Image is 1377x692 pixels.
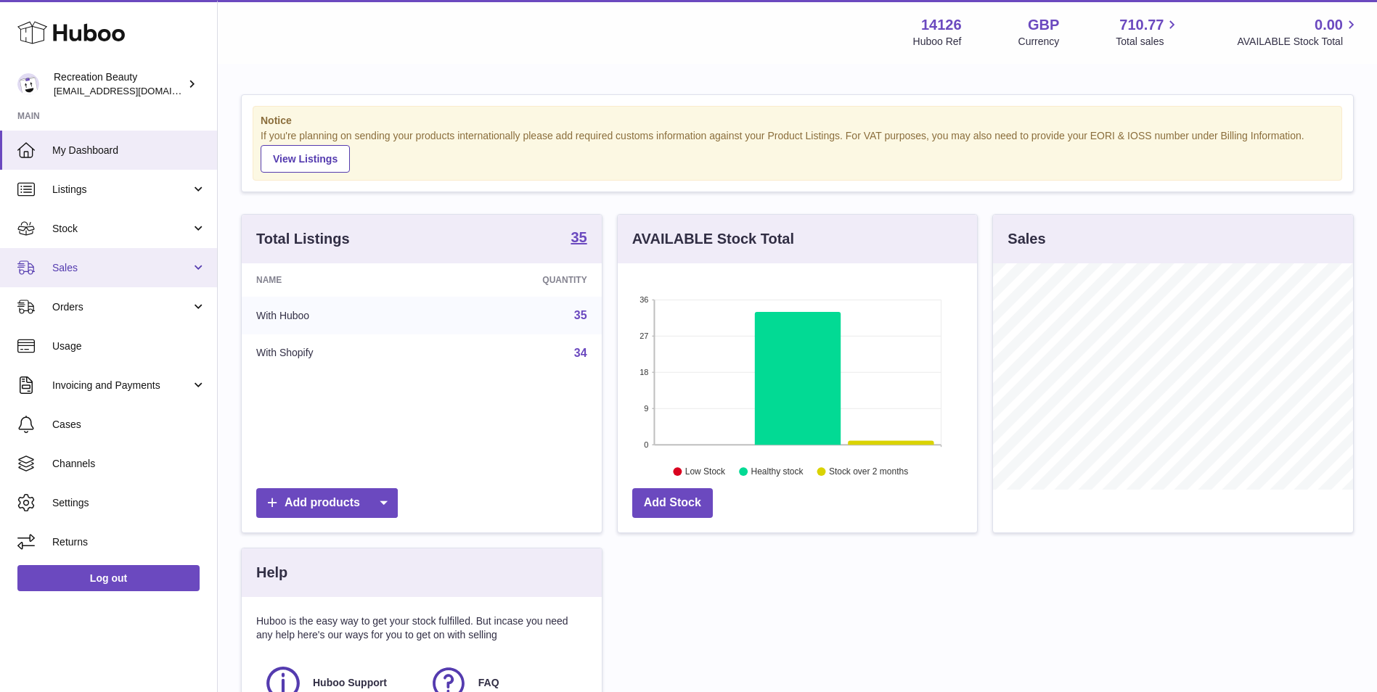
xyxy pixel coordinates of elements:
span: FAQ [478,676,499,690]
a: 34 [574,347,587,359]
a: Add Stock [632,488,713,518]
div: Currency [1018,35,1060,49]
span: Settings [52,496,206,510]
span: AVAILABLE Stock Total [1237,35,1360,49]
span: Total sales [1116,35,1180,49]
span: Returns [52,535,206,549]
span: Invoicing and Payments [52,379,191,392]
span: Usage [52,339,206,353]
a: 710.77 Total sales [1116,15,1180,49]
strong: GBP [1028,15,1059,35]
span: Sales [52,261,191,275]
text: Stock over 2 months [829,466,908,477]
strong: Notice [261,114,1334,128]
text: 0 [644,440,648,449]
div: Huboo Ref [913,35,962,49]
a: 0.00 AVAILABLE Stock Total [1237,15,1360,49]
strong: 35 [571,230,587,244]
span: Channels [52,457,206,471]
strong: 14126 [921,15,962,35]
span: [EMAIL_ADDRESS][DOMAIN_NAME] [54,85,213,96]
span: Listings [52,183,191,197]
a: 35 [571,230,587,247]
h3: Sales [1008,229,1045,249]
div: Recreation Beauty [54,70,184,98]
td: With Huboo [242,297,436,334]
h3: Help [256,563,287,582]
a: Log out [17,565,200,591]
text: Low Stock [685,466,726,477]
text: 27 [640,331,648,340]
span: Stock [52,222,191,236]
img: customercare@recreationbeauty.com [17,73,39,95]
text: Healthy stock [751,466,804,477]
h3: AVAILABLE Stock Total [632,229,794,249]
th: Name [242,263,436,297]
th: Quantity [436,263,601,297]
text: 36 [640,295,648,304]
span: Cases [52,418,206,432]
span: 0.00 [1315,15,1343,35]
a: Add products [256,488,398,518]
span: My Dashboard [52,144,206,157]
a: 35 [574,309,587,321]
text: 9 [644,404,648,413]
span: 710.77 [1119,15,1164,35]
td: With Shopify [242,334,436,372]
a: View Listings [261,145,350,173]
span: Huboo Support [313,676,387,690]
text: 18 [640,368,648,376]
span: Orders [52,300,191,314]
h3: Total Listings [256,229,350,249]
p: Huboo is the easy way to get your stock fulfilled. But incase you need any help here's our ways f... [256,614,587,642]
div: If you're planning on sending your products internationally please add required customs informati... [261,129,1334,173]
